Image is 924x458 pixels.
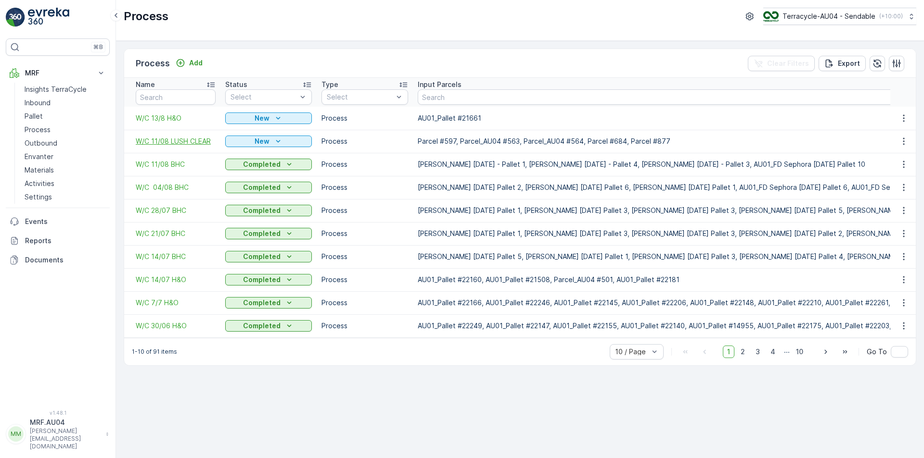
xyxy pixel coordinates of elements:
img: logo_light-DOdMpM7g.png [28,8,69,27]
p: Settings [25,192,52,202]
p: Status [225,80,247,89]
td: Process [317,314,413,337]
a: Outbound [21,136,110,150]
button: New [225,112,312,124]
a: Activities [21,177,110,190]
a: W/C 28/07 BHC [136,206,216,215]
span: 1 [723,346,734,358]
button: Completed [225,274,312,285]
p: Select [231,92,297,102]
p: ... [784,346,790,358]
p: MRF [25,68,90,78]
p: Events [25,217,106,226]
p: Materials [25,165,54,175]
button: Clear Filters [748,56,815,71]
p: Reports [25,236,106,246]
button: Add [172,57,206,69]
span: 2 [736,346,749,358]
td: Process [317,199,413,222]
button: Completed [225,159,312,170]
button: Export [819,56,866,71]
p: [PERSON_NAME][EMAIL_ADDRESS][DOMAIN_NAME] [30,427,101,450]
td: Process [317,107,413,130]
button: Completed [225,182,312,193]
p: Envanter [25,152,53,161]
span: 4 [766,346,780,358]
button: Completed [225,297,312,309]
a: W/C 11/08 LUSH CLEAR [136,136,216,146]
img: terracycle_logo.png [763,11,779,22]
p: MRF.AU04 [30,418,101,427]
td: Process [317,222,413,245]
p: Activities [25,179,54,188]
button: Completed [225,251,312,262]
button: Completed [225,320,312,332]
p: ⌘B [93,43,103,51]
p: Completed [243,252,281,261]
p: Documents [25,255,106,265]
span: W/C 14/07 H&O [136,275,216,285]
a: W/C 13/8 H&O [136,113,216,123]
a: Documents [6,250,110,270]
div: MM [8,426,24,442]
span: v 1.48.1 [6,410,110,416]
a: Inbound [21,96,110,110]
a: Materials [21,163,110,177]
span: 10 [792,346,808,358]
a: Settings [21,190,110,204]
p: Add [189,58,203,68]
a: W/C 30/06 H&O [136,321,216,331]
p: Completed [243,321,281,331]
p: New [255,136,269,146]
td: Process [317,268,413,291]
p: ( +10:00 ) [879,12,903,20]
p: Completed [243,206,281,215]
p: Name [136,80,155,89]
p: New [255,113,269,123]
button: Completed [225,228,312,239]
button: New [225,136,312,147]
td: Process [317,291,413,314]
p: Input Parcels [418,80,462,89]
a: W/C 11/08 BHC [136,160,216,169]
td: Process [317,245,413,268]
p: Completed [243,183,281,192]
a: Envanter [21,150,110,163]
span: 3 [751,346,764,358]
td: Process [317,153,413,176]
p: Terracycle-AU04 - Sendable [783,12,875,21]
p: Type [321,80,338,89]
p: Process [136,57,170,70]
a: W/C 04/08 BHC [136,183,216,192]
a: W/C 7/7 H&O [136,298,216,308]
td: Process [317,130,413,153]
p: Export [838,59,860,68]
p: Completed [243,275,281,285]
p: Select [327,92,393,102]
p: Completed [243,298,281,308]
p: 1-10 of 91 items [132,348,177,356]
a: W/C 14/07 BHC [136,252,216,261]
span: Go To [867,347,887,357]
a: Events [6,212,110,231]
button: Terracycle-AU04 - Sendable(+10:00) [763,8,916,25]
img: logo [6,8,25,27]
button: Completed [225,205,312,216]
p: Completed [243,229,281,238]
p: Clear Filters [767,59,809,68]
p: Outbound [25,138,57,148]
p: Insights TerraCycle [25,85,87,94]
a: W/C 21/07 BHC [136,229,216,238]
p: Process [25,125,51,135]
button: MMMRF.AU04[PERSON_NAME][EMAIL_ADDRESS][DOMAIN_NAME] [6,418,110,450]
p: Process [124,9,168,24]
a: Insights TerraCycle [21,83,110,96]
